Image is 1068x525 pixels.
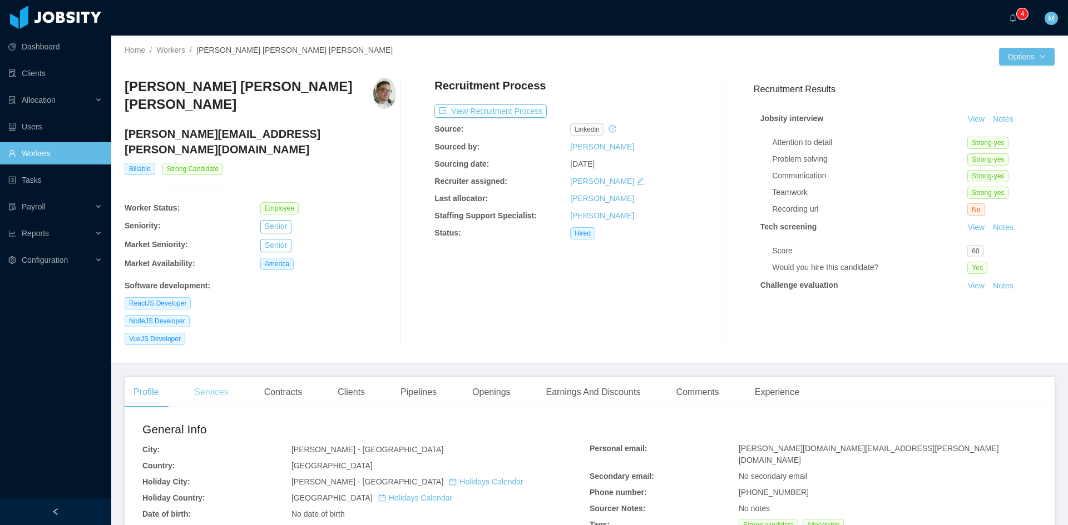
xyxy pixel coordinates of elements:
h3: [PERSON_NAME] [PERSON_NAME] [PERSON_NAME] [125,78,373,114]
a: icon: pie-chartDashboard [8,36,102,58]
span: Strong-yes [967,170,1008,182]
div: Attention to detail [772,137,967,148]
span: Configuration [22,256,68,264]
i: icon: solution [8,96,16,104]
b: Sourced by: [434,142,479,151]
button: icon: exportView Recruitment Process [434,104,547,118]
a: [PERSON_NAME] [570,142,634,151]
span: [GEOGRAPHIC_DATA] [291,493,452,502]
a: icon: calendarHolidays Calendar [449,477,523,486]
span: / [150,46,152,54]
b: Recruiter assigned: [434,177,507,186]
div: Communication [772,170,967,182]
a: View [964,281,988,290]
a: [PERSON_NAME] [570,194,634,203]
b: Status: [434,228,461,237]
div: Experience [746,377,808,408]
div: Services [185,377,237,408]
a: icon: auditClients [8,62,102,84]
a: icon: calendarHolidays Calendar [378,493,452,502]
a: Workers [156,46,185,54]
b: Holiday Country: [142,493,205,502]
span: Allocation [22,96,56,104]
span: ReactJS Developer [125,297,191,309]
span: Payroll [22,202,46,211]
strong: Jobsity interview [760,114,824,123]
i: icon: history [609,125,616,133]
h4: [PERSON_NAME][EMAIL_ADDRESS][PERSON_NAME][DOMAIN_NAME] [125,126,396,157]
strong: Tech screening [760,222,817,231]
sup: 4 [1017,8,1028,19]
span: [GEOGRAPHIC_DATA] [291,461,373,470]
span: [PERSON_NAME] - [GEOGRAPHIC_DATA] [291,477,523,486]
button: Senior [260,239,291,252]
span: [DATE] [570,159,595,168]
h3: Recruitment Results [754,82,1055,96]
strong: Challenge evaluation [760,281,838,289]
p: 4 [1021,8,1025,19]
b: City: [142,445,160,454]
img: 78378fac-ebc3-492b-be87-e9115189ff5d_6891313328f5b-400w.png [373,78,396,109]
span: [PERSON_NAME] - [GEOGRAPHIC_DATA] [291,445,443,454]
span: 60 [967,245,983,257]
b: Secondary email: [590,472,654,481]
div: Openings [463,377,520,408]
i: icon: setting [8,256,16,264]
span: No [967,203,985,216]
span: Strong-yes [967,137,1008,149]
i: icon: file-protect [8,203,16,211]
span: Strong Candidate [162,163,223,175]
div: Earnings And Discounts [537,377,650,408]
b: Country: [142,461,175,470]
span: Strong-yes [967,153,1008,166]
a: Home [125,46,145,54]
div: Problem solving [772,153,967,165]
div: Contracts [255,377,311,408]
button: Notes [988,279,1018,293]
span: No secondary email [739,472,808,481]
span: NodeJS Developer [125,315,190,327]
a: icon: userWorkers [8,142,102,164]
span: No notes [739,504,770,513]
div: Recording url [772,203,967,215]
span: VueJS Developer [125,333,185,345]
button: Optionsicon: down [999,48,1055,66]
b: Sourcing date: [434,159,489,168]
span: Strong-yes [967,187,1008,199]
b: Seniority: [125,221,161,230]
span: [PERSON_NAME][DOMAIN_NAME][EMAIL_ADDRESS][PERSON_NAME][DOMAIN_NAME] [739,444,999,464]
div: Score [772,245,967,257]
a: icon: exportView Recruitment Process [434,107,547,116]
a: [PERSON_NAME] [570,211,634,220]
div: Clients [329,377,374,408]
a: [PERSON_NAME] [570,177,634,186]
span: linkedin [570,123,604,136]
h4: Recruitment Process [434,78,546,93]
b: Personal email: [590,444,647,453]
span: Hired [570,227,595,239]
b: Staffing Support Specialist: [434,211,537,220]
b: Source: [434,124,463,133]
div: Pipelines [392,377,446,408]
b: Date of birth: [142,509,191,518]
button: Notes [988,113,1018,126]
b: Market Availability: [125,259,195,268]
b: Software development : [125,281,210,290]
span: No date of birth [291,509,345,518]
i: icon: line-chart [8,229,16,237]
span: Billable [125,163,155,175]
b: Phone number: [590,488,647,497]
span: / [190,46,192,54]
b: Sourcer Notes: [590,504,645,513]
i: icon: bell [1009,14,1017,22]
span: America [260,258,294,270]
span: Employee [260,202,299,214]
b: Market Seniority: [125,240,188,249]
span: Reports [22,229,49,238]
div: Profile [125,377,167,408]
h2: General Info [142,421,590,438]
a: View [964,223,988,232]
b: Holiday City: [142,477,190,486]
a: View [964,114,988,123]
button: Senior [260,220,291,233]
